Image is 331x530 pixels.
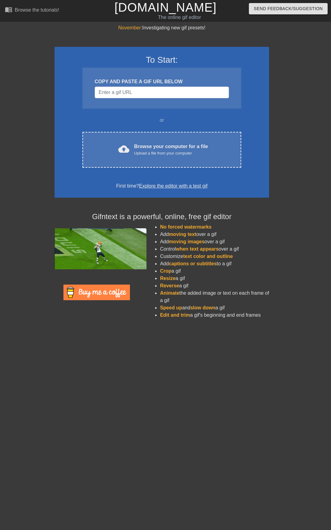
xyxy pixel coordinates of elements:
li: Add to a gif [160,260,269,267]
span: Animate [160,290,179,296]
span: Resize [160,276,176,281]
div: or [70,117,253,124]
span: No forced watermarks [160,224,211,230]
button: Send Feedback/Suggestion [249,3,328,14]
li: a gif [160,275,269,282]
span: Crop [160,268,171,274]
span: Reverse [160,283,179,288]
div: Browse the tutorials! [15,7,59,13]
li: Add over a gif [160,231,269,238]
div: Upload a file from your computer [134,150,208,156]
span: slow down [190,305,215,310]
div: Investigating new gif presets! [55,24,269,32]
img: football_small.gif [55,228,146,269]
li: a gif [160,267,269,275]
span: Send Feedback/Suggestion [254,5,323,13]
a: [DOMAIN_NAME] [114,1,216,14]
span: when text appears [176,246,219,252]
div: First time? [63,182,261,190]
h4: Gifntext is a powerful, online, free gif editor [55,212,269,221]
input: Username [95,87,229,98]
a: Browse the tutorials! [5,6,59,15]
span: moving images [169,239,204,244]
li: Customize [160,253,269,260]
span: cloud_upload [118,144,129,155]
h3: To Start: [63,55,261,65]
span: moving text [169,232,196,237]
span: menu_book [5,6,12,13]
a: Explore the editor with a test gif [139,183,207,188]
span: Speed up [160,305,182,310]
li: the added image or text on each frame of a gif [160,289,269,304]
div: COPY AND PASTE A GIF URL BELOW [95,78,229,85]
li: Control over a gif [160,245,269,253]
span: text color and outline [183,254,233,259]
span: Edit and trim [160,312,190,318]
span: captions or subtitles [169,261,217,266]
img: Buy Me A Coffee [63,285,130,300]
span: November: [118,25,142,30]
div: Browse your computer for a file [134,143,208,156]
li: and a gif [160,304,269,312]
div: The online gif editor [113,14,245,21]
li: a gif [160,282,269,289]
li: Add over a gif [160,238,269,245]
li: a gif's beginning and end frames [160,312,269,319]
